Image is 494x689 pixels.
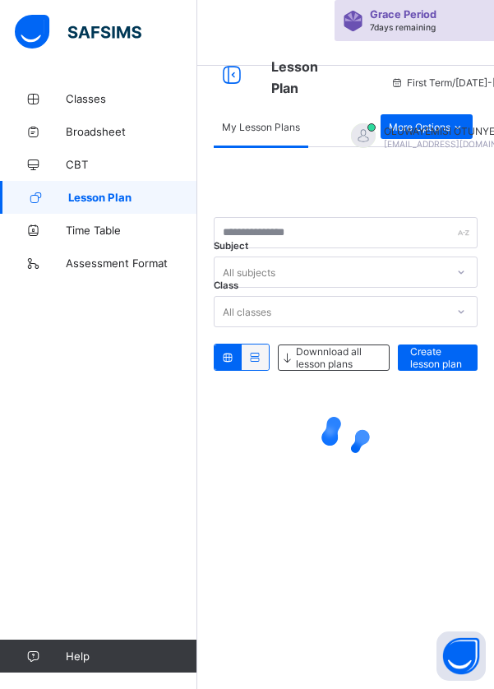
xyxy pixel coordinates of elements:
div: All subjects [223,257,275,288]
span: Help [66,650,196,663]
img: sticker-purple.71386a28dfed39d6af7621340158ba97.svg [343,11,363,31]
span: 7 days remaining [370,22,436,32]
span: Downnload all lesson plans [296,345,376,370]
div: All classes [223,296,271,327]
span: Assessment Format [66,257,197,270]
button: Open asap [436,631,486,681]
span: Create lesson plan [410,345,465,370]
span: Class [214,280,238,291]
span: Classes [66,92,197,105]
span: CBT [66,158,197,171]
span: Lesson Plan [68,191,197,204]
img: safsims [15,15,141,49]
span: Broadsheet [66,125,197,138]
span: Grace Period [370,8,436,21]
span: Lesson Plan [271,58,318,96]
span: Time Table [66,224,197,237]
span: Subject [214,240,248,252]
span: My Lesson Plans [222,121,300,133]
